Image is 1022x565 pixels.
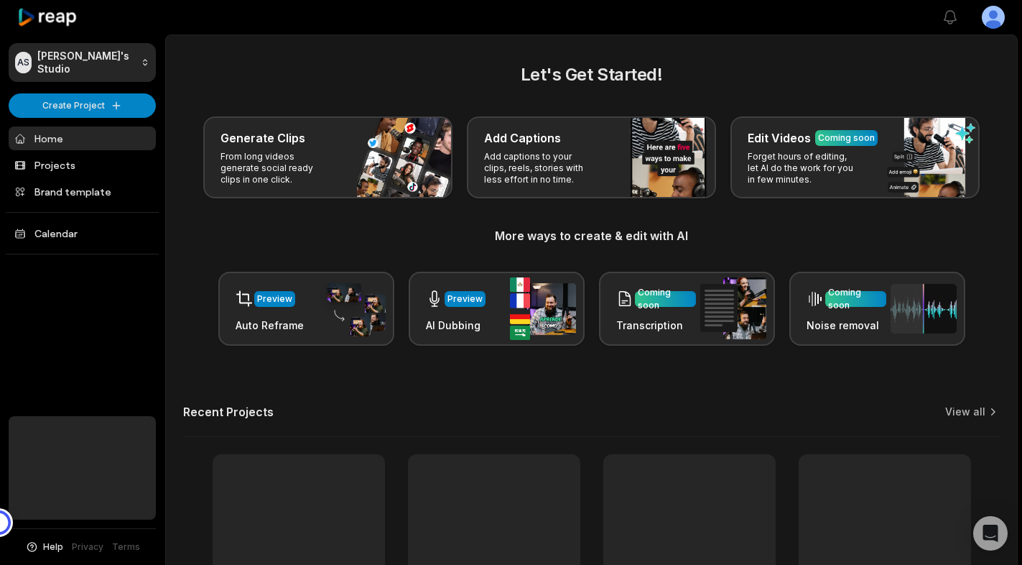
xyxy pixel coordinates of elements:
a: Brand template [9,180,156,203]
h2: Recent Projects [183,405,274,419]
p: Forget hours of editing, let AI do the work for you in few minutes. [748,151,859,185]
div: Coming soon [818,132,875,144]
img: auto_reframe.png [320,281,386,337]
p: From long videos generate social ready clips in one click. [220,151,332,185]
button: Help [25,541,63,553]
h3: Transcription [616,318,696,333]
div: Preview [257,293,292,306]
h3: AI Dubbing [426,318,486,333]
span: Help [43,541,63,553]
div: Open Intercom Messenger [973,516,1008,551]
a: Calendar [9,221,156,245]
a: Privacy [72,541,103,553]
h3: More ways to create & edit with AI [183,227,1000,244]
a: Home [9,127,156,150]
img: ai_dubbing.png [510,277,576,340]
div: Coming soon [828,286,883,312]
img: noise_removal.png [891,284,957,334]
p: [PERSON_NAME]'s Studio [37,50,135,75]
h3: Auto Reframe [236,318,304,333]
div: AS [15,52,32,73]
h3: Generate Clips [220,129,305,147]
div: Preview [447,293,483,306]
a: View all [945,405,985,419]
h3: Noise removal [807,318,886,333]
h3: Edit Videos [748,129,811,147]
p: Add captions to your clips, reels, stories with less effort in no time. [484,151,595,185]
div: Coming soon [638,286,693,312]
img: transcription.png [700,277,766,339]
h2: Let's Get Started! [183,62,1000,88]
a: Projects [9,153,156,177]
h3: Add Captions [484,129,561,147]
a: Terms [112,541,140,553]
button: Create Project [9,93,156,118]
